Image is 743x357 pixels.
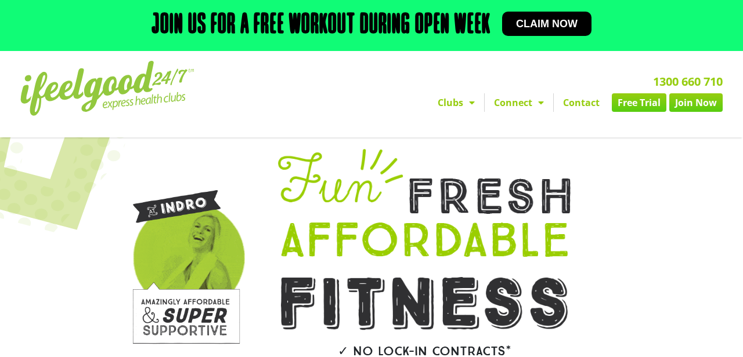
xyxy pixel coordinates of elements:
[152,12,490,39] h2: Join us for a free workout during open week
[428,93,484,112] a: Clubs
[554,93,609,112] a: Contact
[669,93,723,112] a: Join Now
[612,93,666,112] a: Free Trial
[502,12,591,36] a: Claim now
[270,93,723,112] nav: Menu
[516,19,578,29] span: Claim now
[653,74,723,89] a: 1300 660 710
[485,93,553,112] a: Connect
